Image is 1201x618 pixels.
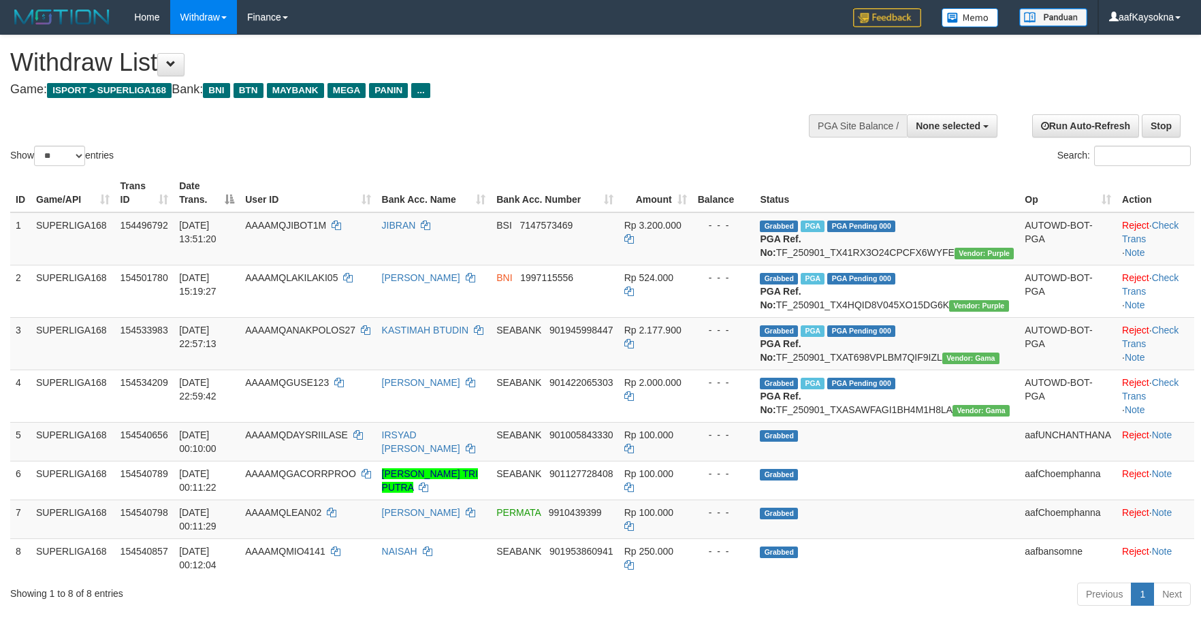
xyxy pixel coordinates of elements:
td: SUPERLIGA168 [31,422,115,461]
td: · [1117,461,1194,500]
a: Note [1125,247,1145,258]
td: 5 [10,422,31,461]
a: Reject [1122,507,1149,518]
th: ID [10,174,31,212]
a: Run Auto-Refresh [1032,114,1139,137]
span: SEABANK [496,546,541,557]
a: Note [1152,546,1172,557]
h1: Withdraw List [10,49,787,76]
a: Check Trans [1122,325,1179,349]
span: PGA Pending [827,221,895,232]
span: SEABANK [496,325,541,336]
span: BSI [496,220,512,231]
span: Copy 901422065303 to clipboard [549,377,613,388]
button: None selected [907,114,997,137]
span: [DATE] 00:11:22 [179,468,217,493]
span: Copy 7147573469 to clipboard [519,220,573,231]
a: Stop [1142,114,1181,137]
span: BNI [496,272,512,283]
td: SUPERLIGA168 [31,212,115,265]
span: 154540789 [121,468,168,479]
th: Bank Acc. Number: activate to sort column ascending [491,174,618,212]
td: AUTOWD-BOT-PGA [1019,212,1117,265]
a: 1 [1131,583,1154,606]
td: 3 [10,317,31,370]
span: Grabbed [760,469,798,481]
span: Copy 901945998447 to clipboard [549,325,613,336]
td: AUTOWD-BOT-PGA [1019,317,1117,370]
span: Grabbed [760,325,798,337]
td: TF_250901_TXASAWFAGI1BH4M1H8LA [754,370,1019,422]
span: 154496792 [121,220,168,231]
div: PGA Site Balance / [809,114,907,137]
a: Reject [1122,325,1149,336]
img: Feedback.jpg [853,8,921,27]
span: PERMATA [496,507,541,518]
span: Grabbed [760,378,798,389]
span: [DATE] 00:12:04 [179,546,217,570]
a: JIBRAN [382,220,416,231]
span: [DATE] 13:51:20 [179,220,217,244]
span: 154540798 [121,507,168,518]
a: NAISAH [382,546,417,557]
span: None selected [916,120,980,131]
td: · [1117,422,1194,461]
td: · · [1117,370,1194,422]
span: MAYBANK [267,83,324,98]
td: aafChoemphanna [1019,461,1117,500]
span: 154540656 [121,429,168,440]
td: SUPERLIGA168 [31,265,115,317]
span: PGA Pending [827,378,895,389]
span: Rp 2.000.000 [624,377,682,388]
th: Op: activate to sort column ascending [1019,174,1117,212]
span: AAAAMQGUSE123 [245,377,329,388]
div: - - - [698,467,750,481]
td: 6 [10,461,31,500]
th: Trans ID: activate to sort column ascending [115,174,174,212]
span: Vendor URL: https://trx4.1velocity.biz [949,300,1008,312]
span: [DATE] 00:11:29 [179,507,217,532]
span: Vendor URL: https://trx31.1velocity.biz [942,353,999,364]
span: ISPORT > SUPERLIGA168 [47,83,172,98]
h4: Game: Bank: [10,83,787,97]
a: Previous [1077,583,1132,606]
a: Reject [1122,468,1149,479]
th: User ID: activate to sort column ascending [240,174,376,212]
th: Bank Acc. Name: activate to sort column ascending [377,174,492,212]
td: TF_250901_TXAT698VPLBM7QIF9IZL [754,317,1019,370]
span: [DATE] 22:57:13 [179,325,217,349]
a: [PERSON_NAME] [382,377,460,388]
td: SUPERLIGA168 [31,317,115,370]
span: MEGA [327,83,366,98]
td: 1 [10,212,31,265]
a: Note [1152,468,1172,479]
span: [DATE] 00:10:00 [179,429,217,454]
span: [DATE] 15:19:27 [179,272,217,297]
span: 154533983 [121,325,168,336]
td: TF_250901_TX41RX3O24CPCFX6WYFE [754,212,1019,265]
span: Marked by aafchoeunmanni [801,378,824,389]
span: 154540857 [121,546,168,557]
span: AAAAMQGACORRPROO [245,468,356,479]
span: Copy 901005843330 to clipboard [549,429,613,440]
th: Balance [692,174,755,212]
th: Game/API: activate to sort column ascending [31,174,115,212]
a: [PERSON_NAME] [382,507,460,518]
td: · · [1117,265,1194,317]
td: SUPERLIGA168 [31,370,115,422]
div: - - - [698,271,750,284]
span: AAAAMQLAKILAKI05 [245,272,338,283]
a: IRSYAD [PERSON_NAME] [382,429,460,454]
label: Show entries [10,146,114,166]
span: BTN [234,83,263,98]
a: Reject [1122,272,1149,283]
div: - - - [698,428,750,442]
a: Note [1125,352,1145,363]
a: Reject [1122,377,1149,388]
span: Rp 250.000 [624,546,673,557]
span: Copy 901127728408 to clipboard [549,468,613,479]
span: Grabbed [760,547,798,558]
span: Rp 100.000 [624,468,673,479]
span: Marked by aafchoeunmanni [801,325,824,337]
span: Rp 100.000 [624,429,673,440]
